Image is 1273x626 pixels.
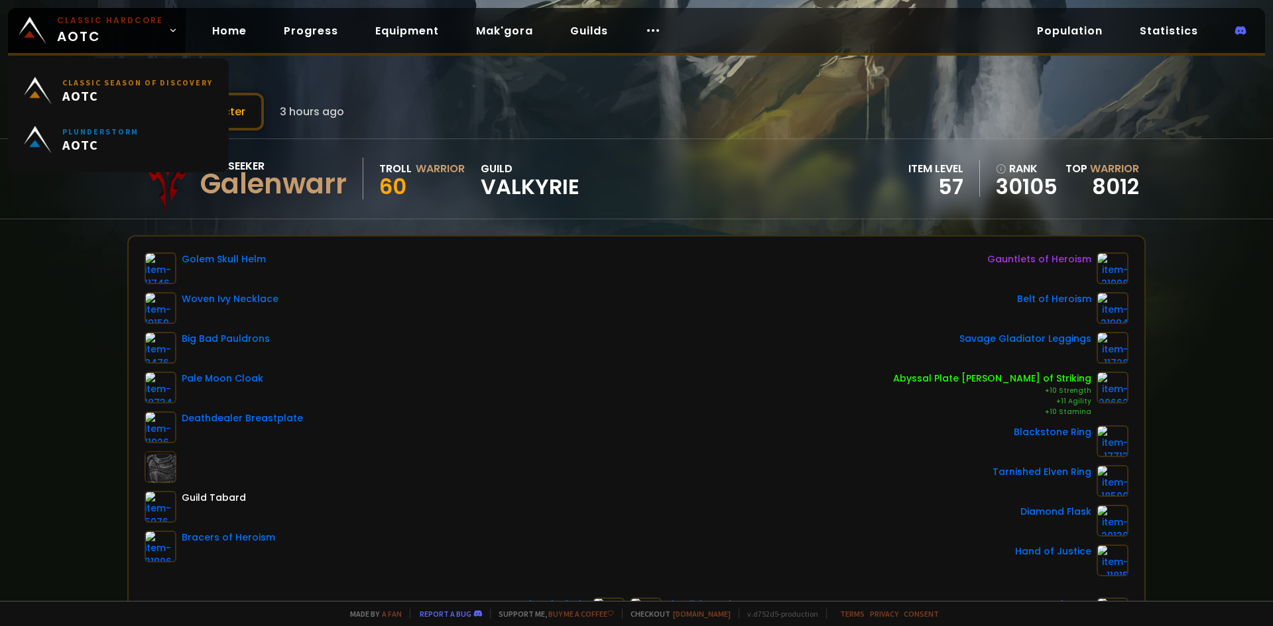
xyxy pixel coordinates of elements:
[182,332,270,346] div: Big Bad Pauldrons
[908,161,963,178] div: item level
[16,66,221,115] a: Classic Season of DiscoveryAOTC
[523,598,587,611] div: Thrash Blade
[1036,598,1091,611] div: Satyr's Bow
[1090,162,1139,177] span: Warrior
[987,252,1091,266] div: Gauntlets of Heroism
[200,158,347,175] div: Soulseeker
[490,609,614,619] span: Support me,
[904,609,939,619] a: Consent
[182,491,246,505] div: Guild Tabard
[145,372,176,403] img: item-18734
[1014,425,1091,439] div: Blackstone Ring
[870,609,898,619] a: Privacy
[62,127,139,136] small: Plunderstorm
[182,372,263,386] div: Pale Moon Cloak
[1097,465,1128,497] img: item-18500
[145,252,176,284] img: item-11746
[667,598,751,611] div: Fiendish Machete
[182,252,266,266] div: Golem Skull Helm
[379,161,412,178] div: Troll
[481,161,579,197] div: guild
[1017,292,1091,306] div: Belt of Heroism
[1129,17,1209,44] a: Statistics
[908,178,963,197] div: 57
[145,411,176,443] img: item-11926
[622,609,731,619] span: Checkout
[673,609,731,619] a: [DOMAIN_NAME]
[420,609,471,619] a: Report a bug
[1015,545,1091,558] div: Hand of Justice
[145,292,176,324] img: item-19159
[62,78,213,87] small: Classic Season of Discovery
[145,491,176,523] img: item-5976
[57,15,163,46] span: AOTC
[62,87,213,104] span: AOTC
[996,178,1058,197] a: 30105
[840,609,865,619] a: Terms
[1097,545,1128,576] img: item-11815
[465,17,544,44] a: Mak'gora
[62,136,139,153] span: AOTC
[202,17,257,44] a: Home
[1026,17,1113,44] a: Population
[182,411,303,425] div: Deathdealer Breastplate
[893,407,1091,417] div: +10 Stamina
[1097,425,1128,457] img: item-17713
[182,531,275,545] div: Bracers of Heroism
[1020,505,1091,519] div: Diamond Flask
[145,332,176,364] img: item-9476
[996,161,1058,178] div: rank
[280,103,344,120] span: 3 hours ago
[893,372,1091,386] div: Abyssal Plate [PERSON_NAME] of Striking
[382,609,402,619] a: a fan
[1097,505,1128,537] img: item-20130
[342,609,402,619] span: Made by
[993,465,1091,479] div: Tarnished Elven Ring
[1097,252,1128,284] img: item-21998
[200,175,347,195] div: Galenwarr
[8,8,186,53] a: Classic HardcoreAOTC
[379,172,406,202] span: 60
[1097,332,1128,364] img: item-11728
[548,609,614,619] a: Buy me a coffee
[1097,372,1128,403] img: item-20662
[57,15,163,26] small: Classic Hardcore
[739,609,818,619] span: v. d752d5 - production
[1065,161,1139,178] div: Top
[560,17,619,44] a: Guilds
[959,332,1091,346] div: Savage Gladiator Leggings
[365,17,450,44] a: Equipment
[273,17,349,44] a: Progress
[182,292,278,306] div: Woven Ivy Necklace
[416,161,465,178] div: Warrior
[481,178,579,197] span: Valkyrie
[893,396,1091,407] div: +11 Agility
[16,115,221,164] a: PlunderstormAOTC
[893,386,1091,396] div: +10 Strength
[1097,292,1128,324] img: item-21994
[1092,172,1139,202] a: 8012
[145,531,176,562] img: item-21996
